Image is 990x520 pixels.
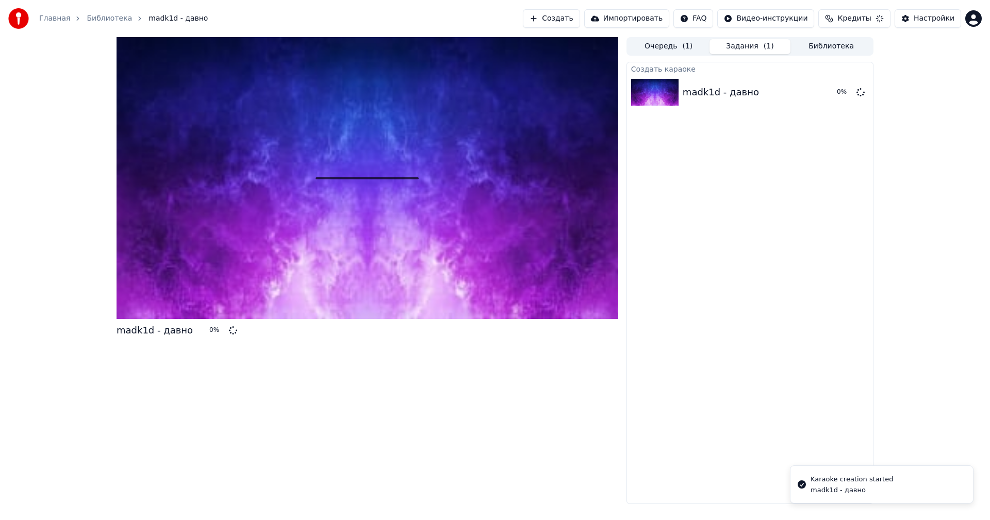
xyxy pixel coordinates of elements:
button: Очередь [628,39,709,54]
button: Импортировать [584,9,670,28]
span: Кредиты [837,13,871,24]
span: ( 1 ) [682,41,692,52]
button: FAQ [673,9,713,28]
div: madk1d - давно [117,323,193,338]
button: Видео-инструкции [717,9,814,28]
div: Настройки [914,13,954,24]
img: youka [8,8,29,29]
nav: breadcrumb [39,13,208,24]
span: ( 1 ) [764,41,774,52]
span: madk1d - давно [148,13,208,24]
div: Создать караоке [627,62,873,75]
div: 0 % [837,88,852,96]
div: madk1d - давно [683,85,759,99]
div: 0 % [209,326,225,334]
button: Создать [523,9,580,28]
button: Задания [709,39,791,54]
button: Библиотека [790,39,872,54]
button: Кредиты [818,9,890,28]
a: Библиотека [87,13,132,24]
button: Настройки [895,9,961,28]
div: madk1d - давно [811,485,893,495]
div: Karaoke creation started [811,474,893,484]
a: Главная [39,13,70,24]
